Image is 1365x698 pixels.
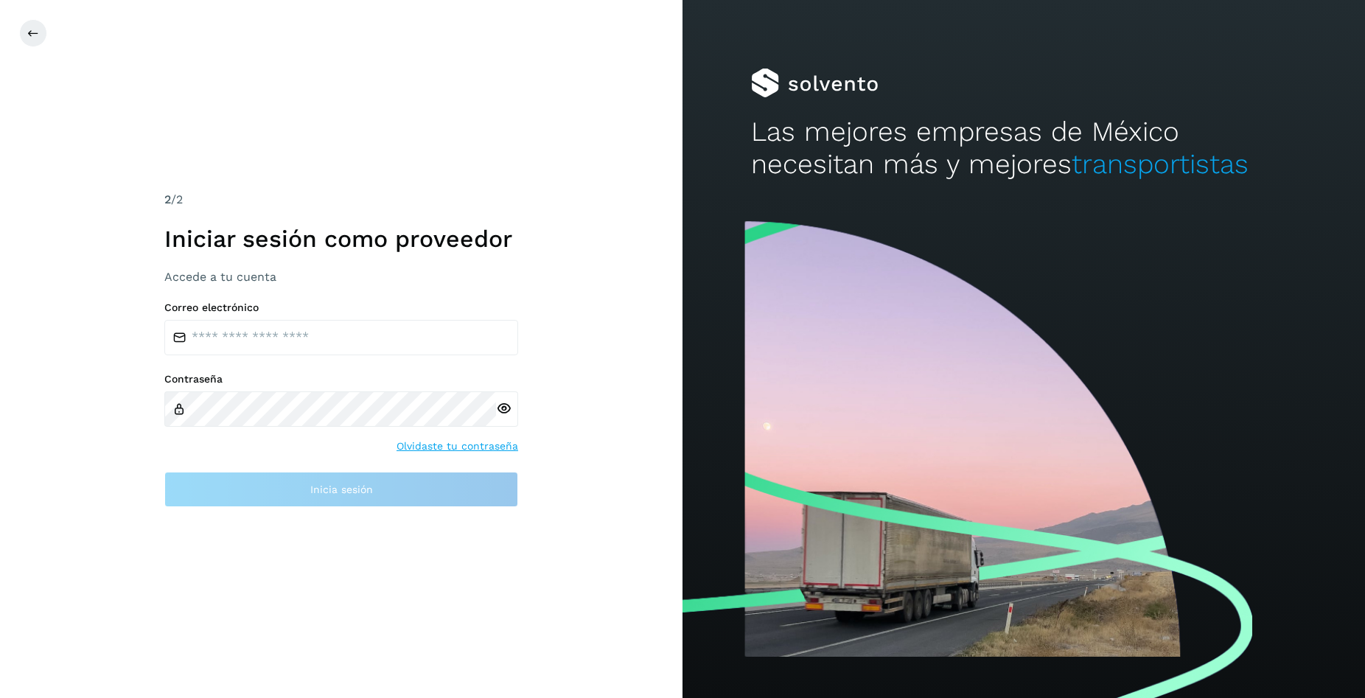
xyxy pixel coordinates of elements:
[164,225,518,253] h1: Iniciar sesión como proveedor
[164,301,518,314] label: Correo electrónico
[1072,148,1249,180] span: transportistas
[164,192,171,206] span: 2
[310,484,373,495] span: Inicia sesión
[164,373,518,385] label: Contraseña
[164,472,518,507] button: Inicia sesión
[164,191,518,209] div: /2
[164,270,518,284] h3: Accede a tu cuenta
[751,116,1297,181] h2: Las mejores empresas de México necesitan más y mejores
[397,439,518,454] a: Olvidaste tu contraseña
